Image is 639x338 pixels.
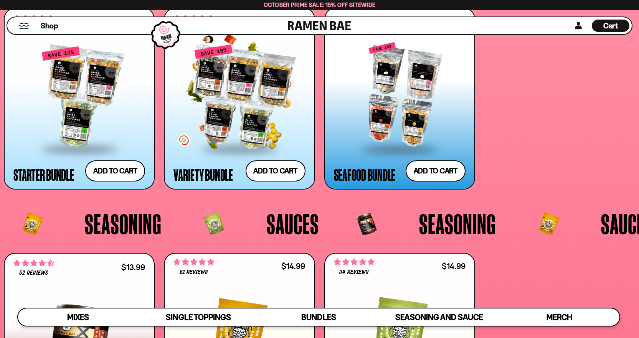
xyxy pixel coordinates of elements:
a: Mixes [18,308,138,326]
a: $43.16 Seafood Bundle Add to cart [324,8,475,189]
span: Sauces [267,209,319,238]
a: Merch [499,308,619,326]
span: Shop [41,21,58,31]
div: $14.99 [442,262,466,270]
button: Mobile Menu Trigger [19,23,29,29]
span: 4.71 stars [13,258,54,268]
span: Seasoning [419,209,496,238]
button: Add to cart [246,160,305,181]
a: Shop [41,20,58,32]
div: Cart [592,17,629,34]
a: Seasoning and Sauce [379,308,499,326]
span: 4.84 stars [173,257,214,267]
div: Seafood Bundle [334,168,396,181]
span: Cart [603,21,618,30]
span: Seasoning and Sauce [395,312,482,322]
div: $13.99 [121,264,145,271]
div: Starter Bundle [13,168,74,181]
a: 4.63 stars 6356 reviews $114.99 Variety Bundle Add to cart [164,8,315,189]
span: Single Toppings [166,312,231,322]
span: Bundles [301,312,336,322]
button: Add to cart [406,160,466,181]
a: Bundles [259,308,379,326]
div: $14.99 [281,262,305,270]
span: 34 reviews [339,269,368,275]
span: 52 reviews [19,270,48,276]
span: 5.00 stars [334,257,375,267]
a: Single Toppings [138,308,258,326]
span: Seasoning [85,209,162,238]
div: Variety Bundle [173,168,233,181]
span: October Prime Sale: 15% off Sitewide [264,1,376,8]
a: 4.71 stars 4845 reviews $69.99 Starter Bundle Add to cart [4,8,155,189]
span: 61 reviews [180,269,208,275]
span: Mixes [67,312,89,322]
span: Merch [547,312,572,322]
button: Add to cart [85,160,145,181]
